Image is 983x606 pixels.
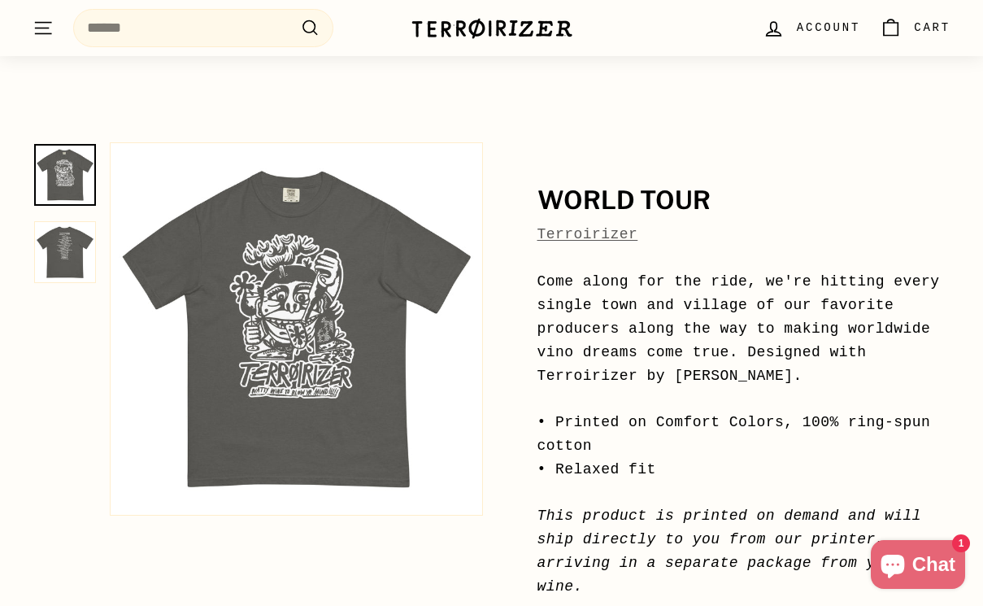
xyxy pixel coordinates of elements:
a: Account [753,4,870,52]
inbox-online-store-chat: Shopify online store chat [866,540,970,593]
a: Terroirizer [537,226,638,242]
a: World Tour [34,144,96,206]
em: This product is printed on demand and will ship directly to you from our printer, arriving in a s... [537,508,922,594]
span: Account [797,19,860,37]
p: Come along for the ride, we're hitting every single town and village of our favorite producers al... [537,270,951,598]
span: Cart [914,19,950,37]
img: World Tour [34,221,96,283]
a: Cart [870,4,960,52]
h1: World Tour [537,187,951,215]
